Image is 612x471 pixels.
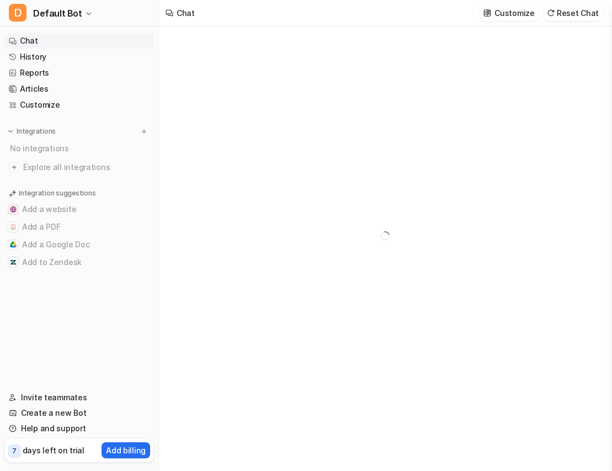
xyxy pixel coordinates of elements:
a: Invite teammates [4,390,154,405]
img: Add a Google Doc [10,241,17,248]
img: Add a website [10,206,17,213]
div: No integrations [7,139,154,157]
button: Customize [480,5,539,21]
img: explore all integrations [9,162,20,173]
a: Articles [4,81,154,97]
a: Customize [4,97,154,113]
a: History [4,49,154,65]
button: Add to ZendeskAdd to Zendesk [4,253,154,271]
div: Chat [177,7,195,19]
img: Add a PDF [10,224,17,230]
button: Integrations [4,126,59,137]
span: Default Bot [33,6,82,21]
p: Integrations [17,127,56,136]
span: D [9,4,26,22]
p: days left on trial [23,444,84,456]
img: expand menu [7,128,14,135]
button: Reset Chat [544,5,603,21]
button: Add billing [102,442,150,458]
img: Add to Zendesk [10,259,17,266]
a: Create a new Bot [4,405,154,421]
a: Explore all integrations [4,160,154,175]
span: Explore all integrations [23,158,150,176]
p: 7 [12,446,17,456]
button: Add a PDFAdd a PDF [4,218,154,236]
img: reset [547,9,555,17]
p: Add billing [106,444,146,456]
button: Add a Google DocAdd a Google Doc [4,236,154,253]
a: Chat [4,33,154,49]
button: Add a websiteAdd a website [4,200,154,218]
a: Help and support [4,421,154,436]
a: Reports [4,65,154,81]
p: Integration suggestions [19,188,95,198]
img: menu_add.svg [140,128,148,135]
p: Customize [494,7,534,19]
img: customize [483,9,491,17]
